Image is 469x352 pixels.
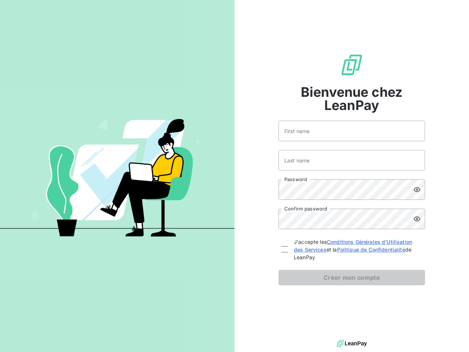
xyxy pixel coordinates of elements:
img: logo [337,338,367,349]
img: logo sigle [340,53,363,77]
a: Politique de Confidentialité [337,246,405,253]
span: Bienvenue chez LeanPay [278,85,425,112]
a: Conditions Générales d'Utilisation des Services [294,239,412,253]
input: placeholder [278,121,425,141]
button: Créer mon compte [278,270,425,285]
input: placeholder [278,150,425,170]
span: J'accepte les et la de LeanPay [294,238,422,261]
